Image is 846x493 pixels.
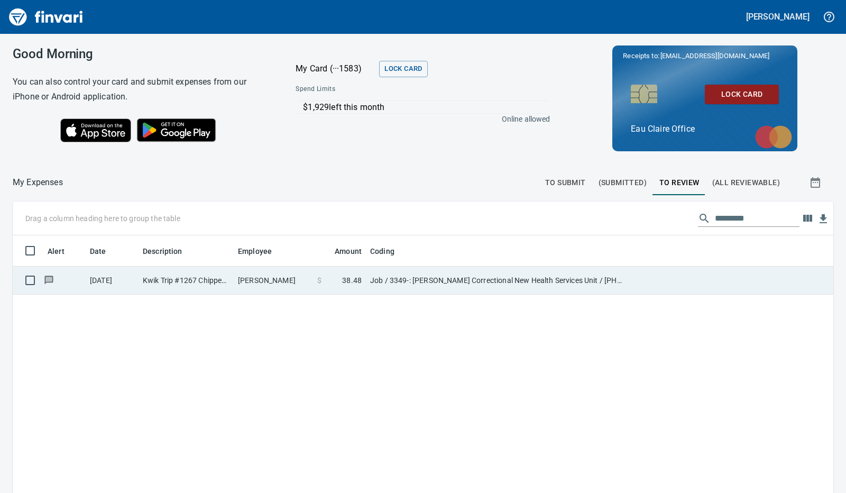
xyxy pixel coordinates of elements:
[13,75,269,104] h6: You can also control your card and submit expenses from our iPhone or Android application.
[13,176,63,189] nav: breadcrumb
[379,61,427,77] button: Lock Card
[48,245,78,258] span: Alert
[335,245,362,258] span: Amount
[713,88,770,101] span: Lock Card
[750,120,797,154] img: mastercard.svg
[234,267,313,295] td: [PERSON_NAME]
[143,245,182,258] span: Description
[90,245,120,258] span: Date
[296,62,375,75] p: My Card (···1583)
[370,245,394,258] span: Coding
[659,51,770,61] span: [EMAIL_ADDRESS][DOMAIN_NAME]
[131,113,222,148] img: Get it on Google Play
[342,275,362,286] span: 38.48
[370,245,408,258] span: Coding
[743,8,812,25] button: [PERSON_NAME]
[746,11,810,22] h5: [PERSON_NAME]
[799,211,815,226] button: Choose columns to display
[13,47,269,61] h3: Good Morning
[545,176,586,189] span: To Submit
[705,85,779,104] button: Lock Card
[321,245,362,258] span: Amount
[86,267,139,295] td: [DATE]
[659,176,700,189] span: To Review
[317,275,321,286] span: $
[60,118,131,142] img: Download on the App Store
[303,101,547,114] p: $1,929 left this month
[296,84,442,95] span: Spend Limits
[631,123,779,135] p: Eau Claire Office
[366,267,630,295] td: Job / 3349-: [PERSON_NAME] Correctional New Health Services Unit / [PHONE_NUMBER]: Fuel for Gener...
[799,170,833,195] button: Show transactions within a particular date range
[623,51,787,61] p: Receipts to:
[238,245,272,258] span: Employee
[143,245,196,258] span: Description
[139,267,234,295] td: Kwik Trip #1267 Chippewa Fall WI
[599,176,647,189] span: (Submitted)
[25,213,180,224] p: Drag a column heading here to group the table
[384,63,422,75] span: Lock Card
[48,245,65,258] span: Alert
[712,176,780,189] span: (All Reviewable)
[43,277,54,284] span: Has messages
[238,245,286,258] span: Employee
[815,211,831,227] button: Download Table
[287,114,550,124] p: Online allowed
[90,245,106,258] span: Date
[13,176,63,189] p: My Expenses
[6,4,86,30] img: Finvari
